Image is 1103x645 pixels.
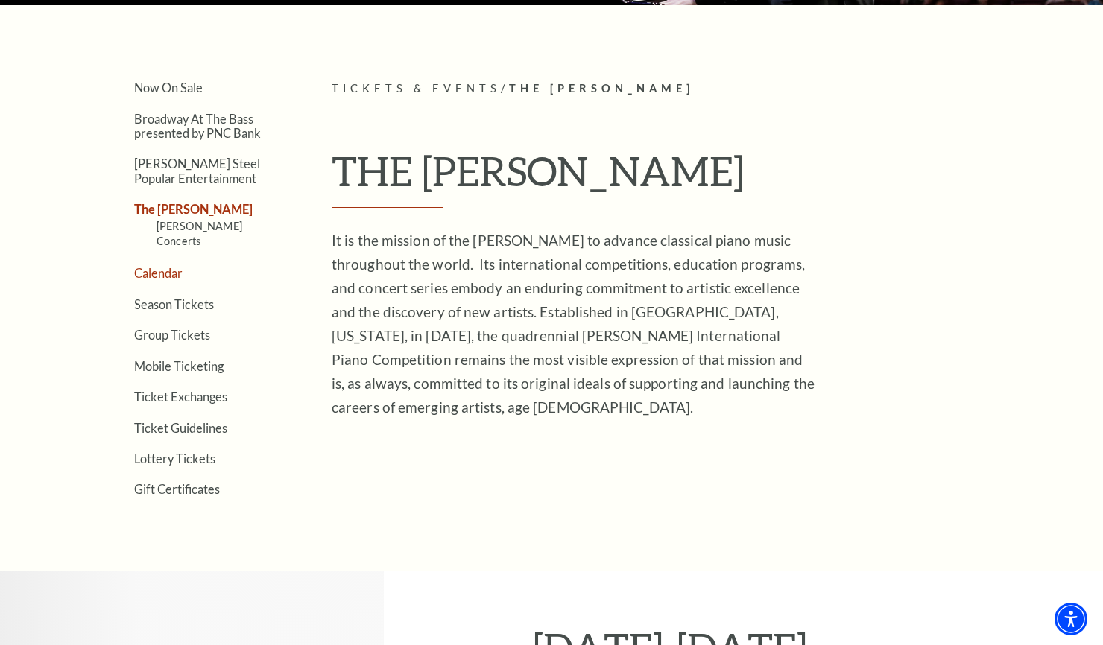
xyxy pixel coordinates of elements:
a: Ticket Guidelines [134,421,227,435]
a: Calendar [134,266,183,280]
h1: THE [PERSON_NAME] [332,147,1014,208]
a: Group Tickets [134,328,210,342]
div: Accessibility Menu [1055,603,1087,635]
a: Now On Sale [134,80,203,95]
a: [PERSON_NAME] Steel Popular Entertainment [134,156,260,185]
a: Season Tickets [134,297,214,311]
a: Broadway At The Bass presented by PNC Bank [134,112,261,140]
a: Gift Certificates [134,482,220,496]
span: Tickets & Events [332,82,501,95]
a: Lottery Tickets [134,451,215,466]
a: Mobile Ticketing [134,359,224,373]
p: / [332,80,1014,98]
a: Ticket Exchanges [134,390,227,404]
p: It is the mission of the [PERSON_NAME] to advance classical piano music throughout the world. Its... [332,229,816,419]
span: The [PERSON_NAME] [509,82,694,95]
a: The [PERSON_NAME] [134,202,253,216]
a: [PERSON_NAME] Concerts [157,220,242,247]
